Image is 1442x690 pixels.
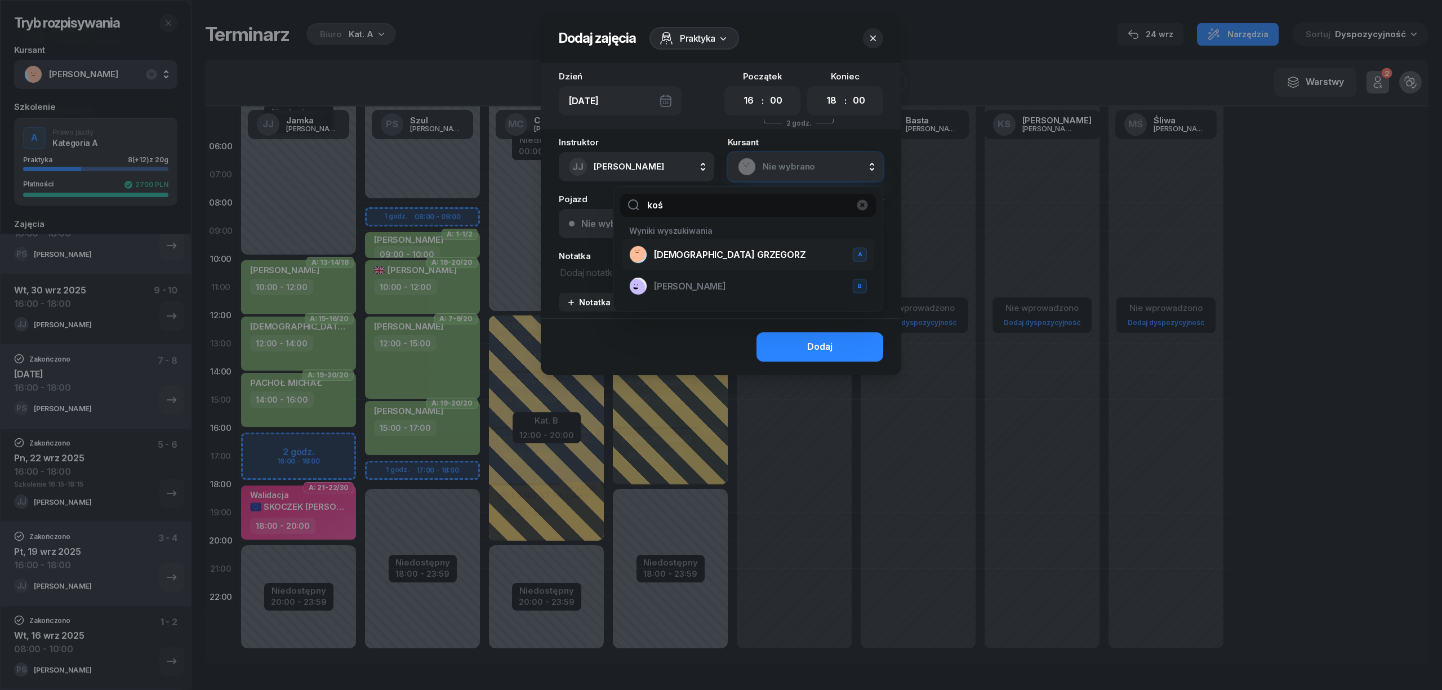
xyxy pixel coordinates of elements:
span: [PERSON_NAME] [594,161,664,172]
div: Dodaj [807,340,833,354]
button: B [852,279,867,294]
h2: Dodaj zajęcia [559,29,636,47]
div: A [854,250,865,260]
span: Wyniki wyszukiwania [629,226,713,235]
span: [PERSON_NAME] [654,279,726,294]
button: Nie wybrano [559,209,883,238]
div: : [762,94,764,108]
span: Nie wybrano [763,159,873,174]
span: Praktyka [680,32,715,45]
button: Dodaj [756,332,883,362]
div: Notatka biurowa [567,297,646,307]
button: Notatka biurowa [559,293,653,311]
span: JJ [572,162,584,172]
span: [DEMOGRAPHIC_DATA] GRZEGORZ [654,248,806,262]
button: A [852,248,867,262]
div: B [854,282,865,291]
div: Nie wybrano [581,219,637,228]
div: : [844,94,847,108]
button: JJ[PERSON_NAME] [559,152,714,181]
input: Szukaj [620,194,876,217]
